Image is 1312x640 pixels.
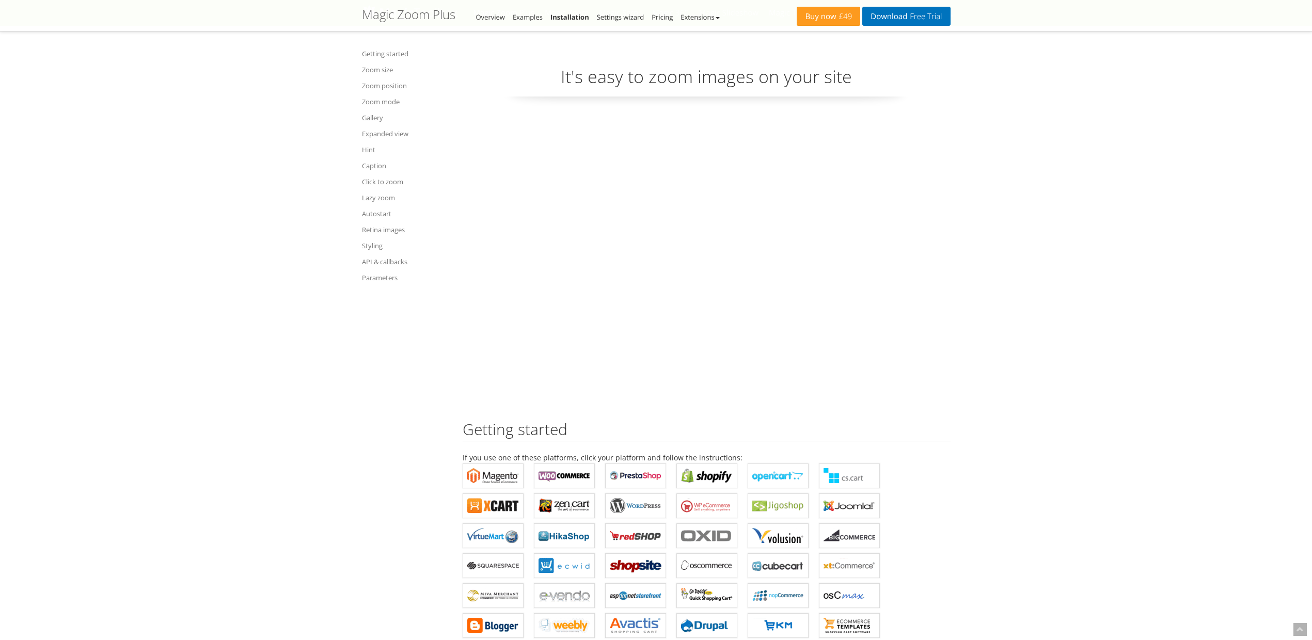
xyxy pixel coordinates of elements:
a: Magic Zoom Plus for redSHOP [605,523,666,548]
a: Magic Zoom Plus for OpenCart [748,463,809,488]
a: Zoom size [362,63,450,76]
span: Free Trial [907,12,942,21]
a: Magic Zoom Plus for e-vendo [534,583,595,608]
b: Magic Zoom Plus for osCommerce [681,558,733,573]
p: It's easy to zoom images on your site [463,65,951,97]
b: Magic Zoom Plus for WooCommerce [539,468,590,484]
a: Magic Zoom Plus for HikaShop [534,523,595,548]
b: Magic Zoom Plus for GoDaddy Shopping Cart [681,588,733,603]
a: Magic Zoom Plus for X-Cart [463,493,524,518]
b: Magic Zoom Plus for Zen Cart [539,498,590,514]
a: Magic Zoom Plus for VirtueMart [463,523,524,548]
b: Magic Zoom Plus for Avactis [610,618,661,633]
a: Magic Zoom Plus for CS-Cart [819,463,880,488]
b: Magic Zoom Plus for Squarespace [467,558,519,573]
a: Hint [362,143,450,156]
b: Magic Zoom Plus for Miva Merchant [467,588,519,603]
a: Magic Zoom Plus for ECWID [534,553,595,578]
b: Magic Zoom Plus for xt:Commerce [824,558,875,573]
a: Magic Zoom Plus for xt:Commerce [819,553,880,578]
a: Magic Zoom Plus for Volusion [748,523,809,548]
a: Styling [362,239,450,252]
span: £49 [836,12,852,21]
b: Magic Zoom Plus for redSHOP [610,528,661,543]
b: Magic Zoom Plus for CubeCart [752,558,804,573]
a: Expanded view [362,127,450,140]
a: Lazy zoom [362,191,450,204]
b: Magic Zoom Plus for EKM [752,618,804,633]
b: Magic Zoom Plus for Bigcommerce [824,528,875,543]
b: Magic Zoom Plus for Magento [467,468,519,484]
a: Magic Zoom Plus for Shopify [676,463,737,488]
a: Getting started [362,47,450,60]
b: Magic Zoom Plus for WordPress [610,498,661,514]
a: Retina images [362,223,450,236]
a: Magic Zoom Plus for PrestaShop [605,463,666,488]
a: Magic Zoom Plus for EKM [748,613,809,638]
a: Autostart [362,207,450,220]
a: Overview [476,12,505,22]
b: Magic Zoom Plus for e-vendo [539,588,590,603]
a: Magic Zoom Plus for Zen Cart [534,493,595,518]
a: Installation [550,12,589,22]
a: Magic Zoom Plus for WooCommerce [534,463,595,488]
b: Magic Zoom Plus for HikaShop [539,528,590,543]
b: Magic Zoom Plus for Weebly [539,618,590,633]
a: Gallery [362,111,450,124]
a: Magic Zoom Plus for Miva Merchant [463,583,524,608]
a: Magic Zoom Plus for Magento [463,463,524,488]
a: Settings wizard [597,12,644,22]
b: Magic Zoom Plus for Drupal [681,618,733,633]
a: Magic Zoom Plus for GoDaddy Shopping Cart [676,583,737,608]
a: Pricing [652,12,673,22]
a: Magic Zoom Plus for Bigcommerce [819,523,880,548]
a: Caption [362,159,450,172]
a: API & callbacks [362,255,450,268]
a: Magic Zoom Plus for Blogger [463,613,524,638]
h2: Getting started [463,421,951,441]
a: DownloadFree Trial [862,7,950,26]
b: Magic Zoom Plus for ECWID [539,558,590,573]
a: Zoom mode [362,95,450,108]
a: Magic Zoom Plus for Avactis [605,613,666,638]
a: Magic Zoom Plus for nopCommerce [748,583,809,608]
b: Magic Zoom Plus for Blogger [467,618,519,633]
a: Magic Zoom Plus for Drupal [676,613,737,638]
b: Magic Zoom Plus for Shopify [681,468,733,484]
a: Magic Zoom Plus for AspDotNetStorefront [605,583,666,608]
h1: Magic Zoom Plus [362,8,455,21]
b: Magic Zoom Plus for CS-Cart [824,468,875,484]
a: Magic Zoom Plus for Squarespace [463,553,524,578]
b: Magic Zoom Plus for ShopSite [610,558,661,573]
b: Magic Zoom Plus for X-Cart [467,498,519,514]
b: Magic Zoom Plus for AspDotNetStorefront [610,588,661,603]
a: Magic Zoom Plus for ShopSite [605,553,666,578]
a: Zoom position [362,79,450,92]
b: Magic Zoom Plus for osCMax [824,588,875,603]
b: Magic Zoom Plus for ecommerce Templates [824,618,875,633]
a: Buy now£49 [797,7,860,26]
b: Magic Zoom Plus for VirtueMart [467,528,519,543]
b: Magic Zoom Plus for nopCommerce [752,588,804,603]
a: Magic Zoom Plus for osCMax [819,583,880,608]
a: Extensions [681,12,719,22]
a: Magic Zoom Plus for CubeCart [748,553,809,578]
b: Magic Zoom Plus for Volusion [752,528,804,543]
b: Magic Zoom Plus for OXID [681,528,733,543]
a: Magic Zoom Plus for ecommerce Templates [819,613,880,638]
a: Magic Zoom Plus for osCommerce [676,553,737,578]
a: Examples [513,12,543,22]
a: Magic Zoom Plus for Joomla [819,493,880,518]
b: Magic Zoom Plus for Joomla [824,498,875,514]
a: Magic Zoom Plus for Jigoshop [748,493,809,518]
a: Magic Zoom Plus for OXID [676,523,737,548]
b: Magic Zoom Plus for OpenCart [752,468,804,484]
b: Magic Zoom Plus for WP e-Commerce [681,498,733,514]
a: Parameters [362,271,450,284]
a: Magic Zoom Plus for WordPress [605,493,666,518]
b: Magic Zoom Plus for Jigoshop [752,498,804,514]
a: Click to zoom [362,175,450,188]
a: Magic Zoom Plus for Weebly [534,613,595,638]
a: Magic Zoom Plus for WP e-Commerce [676,493,737,518]
b: Magic Zoom Plus for PrestaShop [610,468,661,484]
